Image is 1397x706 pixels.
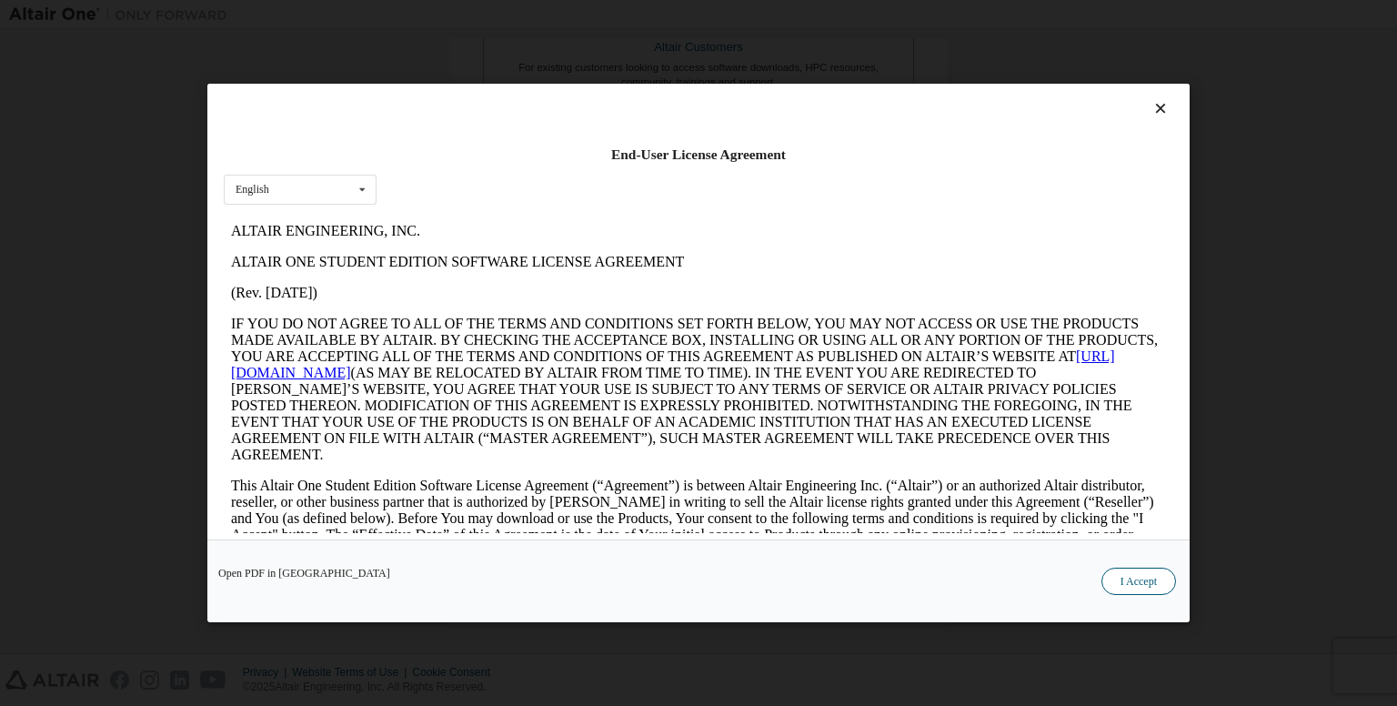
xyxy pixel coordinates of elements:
button: I Accept [1101,568,1176,595]
p: ALTAIR ENGINEERING, INC. [7,7,942,24]
p: (Rev. [DATE]) [7,69,942,86]
a: [URL][DOMAIN_NAME] [7,133,891,165]
p: ALTAIR ONE STUDENT EDITION SOFTWARE LICENSE AGREEMENT [7,38,942,55]
a: Open PDF in [GEOGRAPHIC_DATA] [218,568,390,579]
p: This Altair One Student Edition Software License Agreement (“Agreement”) is between Altair Engine... [7,262,942,344]
p: IF YOU DO NOT AGREE TO ALL OF THE TERMS AND CONDITIONS SET FORTH BELOW, YOU MAY NOT ACCESS OR USE... [7,100,942,247]
div: English [236,184,269,195]
div: End-User License Agreement [224,146,1173,164]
